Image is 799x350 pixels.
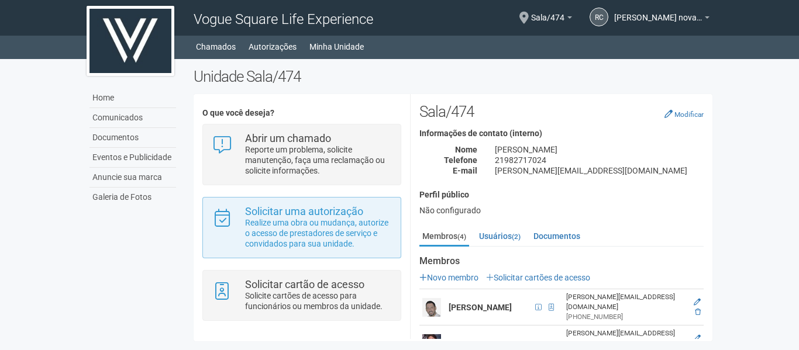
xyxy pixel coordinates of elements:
[419,190,704,199] h4: Perfil público
[695,308,701,316] a: Excluir membro
[194,68,712,85] h2: Unidade Sala/474
[486,155,712,165] div: 21982717024
[694,298,701,306] a: Editar membro
[89,88,176,108] a: Home
[212,206,391,249] a: Solicitar uma autorização Realize uma obra ou mudança, autorize o acesso de prestadores de serviç...
[419,227,469,247] a: Membros(4)
[512,233,521,241] small: (2)
[249,39,297,55] a: Autorizações
[455,145,477,154] strong: Nome
[245,132,331,144] strong: Abrir um chamado
[449,339,512,348] strong: [PERSON_NAME]
[664,109,704,119] a: Modificar
[245,290,392,311] p: Solicite cartões de acesso para funcionários ou membros da unidade.
[245,205,363,217] strong: Solicitar uma autorização
[531,2,564,22] span: Sala/474
[89,128,176,148] a: Documentos
[89,148,176,168] a: Eventos e Publicidade
[531,227,583,245] a: Documentos
[531,15,572,24] a: Sala/474
[309,39,364,55] a: Minha Unidade
[419,256,704,266] strong: Membros
[419,103,704,120] h2: Sala/474
[194,11,373,27] span: Vogue Square Life Experience
[486,144,712,155] div: [PERSON_NAME]
[212,133,391,176] a: Abrir um chamado Reporte um problema, solicite manutenção, faça uma reclamação ou solicite inform...
[566,328,683,348] div: [PERSON_NAME][EMAIL_ADDRESS][DOMAIN_NAME]
[614,15,710,24] a: [PERSON_NAME] novaes
[422,298,441,317] img: user.png
[245,144,392,176] p: Reporte um problema, solicite manutenção, faça uma reclamação ou solicite informações.
[419,205,704,216] div: Não configurado
[476,227,524,245] a: Usuários(2)
[89,188,176,207] a: Galeria de Fotos
[212,279,391,311] a: Solicitar cartão de acesso Solicite cartões de acesso para funcionários ou membros da unidade.
[674,110,704,119] small: Modificar
[457,233,466,241] small: (4)
[444,155,477,165] strong: Telefone
[202,109,401,117] h4: O que você deseja?
[694,334,701,342] a: Editar membro
[89,168,176,188] a: Anuncie sua marca
[419,273,478,282] a: Novo membro
[449,303,512,312] strong: [PERSON_NAME]
[196,39,236,55] a: Chamados
[566,312,683,322] div: [PHONE_NUMBER]
[614,2,702,22] span: renato coutinho novaes
[419,129,704,138] h4: Informações de contato (interno)
[486,273,590,282] a: Solicitar cartões de acesso
[566,292,683,312] div: [PERSON_NAME][EMAIL_ADDRESS][DOMAIN_NAME]
[453,166,477,175] strong: E-mail
[486,165,712,176] div: [PERSON_NAME][EMAIL_ADDRESS][DOMAIN_NAME]
[89,108,176,128] a: Comunicados
[590,8,608,26] a: rc
[245,278,364,290] strong: Solicitar cartão de acesso
[245,217,392,249] p: Realize uma obra ou mudança, autorize o acesso de prestadores de serviço e convidados para sua un...
[87,6,174,76] img: logo.jpg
